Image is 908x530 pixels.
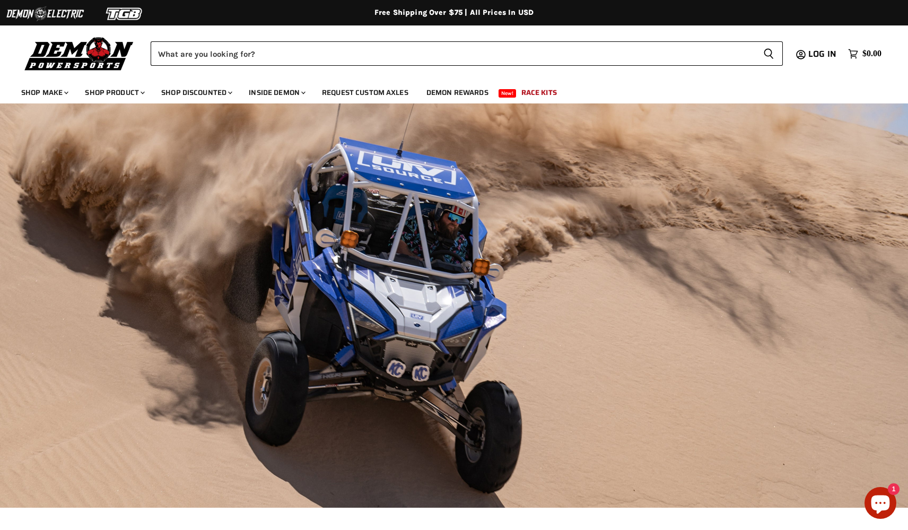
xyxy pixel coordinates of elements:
a: Shop Product [77,82,151,103]
span: New! [499,89,517,98]
a: Log in [804,49,843,59]
a: Inside Demon [241,82,312,103]
input: Search [151,41,755,66]
img: Demon Electric Logo 2 [5,4,85,24]
img: Demon Powersports [21,34,137,72]
a: $0.00 [843,46,887,62]
ul: Main menu [13,77,879,103]
a: Demon Rewards [418,82,496,103]
a: Request Custom Axles [314,82,416,103]
inbox-online-store-chat: Shopify online store chat [861,487,900,522]
span: $0.00 [862,49,881,59]
a: Shop Discounted [153,82,239,103]
button: Search [755,41,783,66]
span: Log in [808,47,836,60]
form: Product [151,41,783,66]
img: TGB Logo 2 [85,4,164,24]
a: Shop Make [13,82,75,103]
div: Free Shipping Over $75 | All Prices In USD [30,8,878,18]
a: Race Kits [513,82,565,103]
